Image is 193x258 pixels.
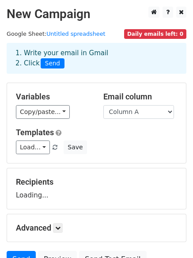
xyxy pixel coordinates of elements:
[16,105,70,119] a: Copy/paste...
[16,177,177,200] div: Loading...
[64,140,87,154] button: Save
[7,30,106,37] small: Google Sheet:
[103,92,178,102] h5: Email column
[124,29,186,39] span: Daily emails left: 0
[9,48,184,68] div: 1. Write your email in Gmail 2. Click
[16,92,90,102] h5: Variables
[16,177,177,187] h5: Recipients
[16,128,54,137] a: Templates
[16,140,50,154] a: Load...
[124,30,186,37] a: Daily emails left: 0
[41,58,64,69] span: Send
[7,7,186,22] h2: New Campaign
[46,30,105,37] a: Untitled spreadsheet
[16,223,177,233] h5: Advanced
